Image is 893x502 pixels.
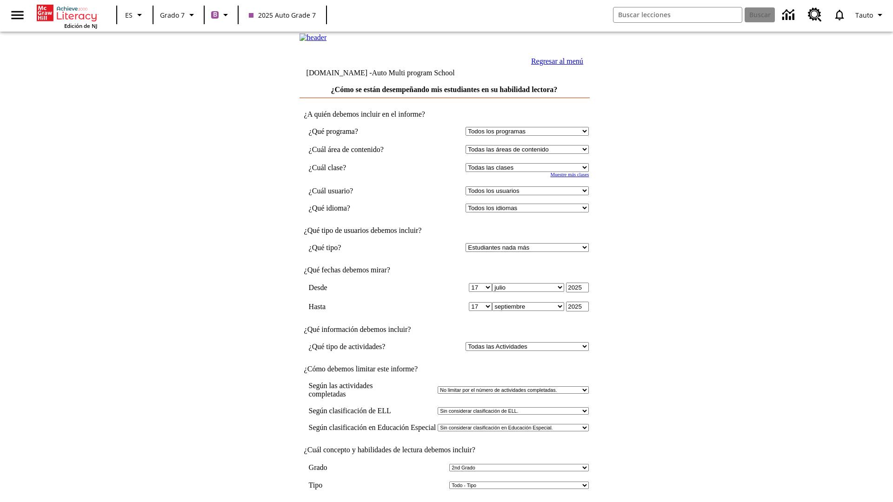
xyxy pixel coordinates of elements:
td: ¿Qué información debemos incluir? [300,325,589,334]
td: ¿Qué idioma? [309,204,414,212]
button: Abrir el menú lateral [4,1,31,29]
td: ¿Qué fechas debemos mirar? [300,266,589,274]
td: Tipo [309,481,334,489]
td: [DOMAIN_NAME] - [307,69,477,77]
td: Hasta [309,302,414,311]
span: 2025 Auto Grade 7 [249,10,316,20]
td: Según clasificación de ELL [309,407,436,415]
td: Según clasificación en Educación Especial [309,423,436,432]
nobr: ¿Cuál área de contenido? [309,145,384,153]
td: Desde [309,283,414,292]
a: ¿Cómo se están desempeñando mis estudiantes en su habilidad lectora? [331,86,558,93]
a: Muestre más clases [550,172,589,177]
td: ¿Qué programa? [309,127,414,136]
td: Grado [309,463,342,472]
td: ¿A quién debemos incluir en el informe? [300,110,589,119]
button: Boost El color de la clase es morado/púrpura. Cambiar el color de la clase. [207,7,235,23]
button: Perfil/Configuración [852,7,889,23]
span: Tauto [855,10,873,20]
td: ¿Qué tipo de usuarios debemos incluir? [300,226,589,235]
a: Centro de recursos, Se abrirá en una pestaña nueva. [802,2,827,27]
span: B [213,9,217,20]
span: ES [125,10,133,20]
span: Edición de NJ [64,22,97,29]
input: Buscar campo [613,7,742,22]
td: ¿Cuál clase? [309,163,414,172]
div: Portada [37,3,97,29]
button: Grado: Grado 7, Elige un grado [156,7,201,23]
td: ¿Qué tipo? [309,243,414,252]
a: Centro de información [777,2,802,28]
button: Lenguaje: ES, Selecciona un idioma [120,7,150,23]
td: ¿Cuál usuario? [309,186,414,195]
td: ¿Cómo debemos limitar este informe? [300,365,589,373]
td: Según las actividades completadas [309,382,436,398]
a: Notificaciones [827,3,852,27]
span: Grado 7 [160,10,185,20]
a: Regresar al menú [531,57,583,65]
img: header [300,33,327,42]
td: ¿Qué tipo de actividades? [309,342,414,351]
nobr: Auto Multi program School [372,69,454,77]
td: ¿Cuál concepto y habilidades de lectura debemos incluir? [300,446,589,454]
